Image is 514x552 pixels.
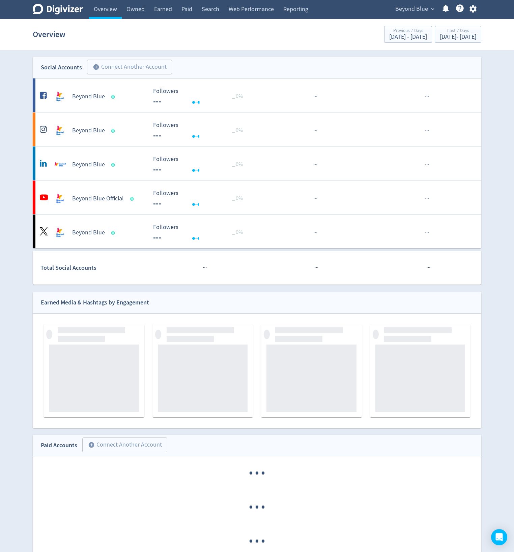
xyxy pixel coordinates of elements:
[428,92,429,101] span: ·
[316,194,317,203] span: ·
[389,28,427,34] div: Previous 7 Days
[316,263,317,272] span: ·
[232,127,243,134] span: _ 0%
[72,93,105,101] h5: Beyond Blue
[53,90,67,103] img: Beyond Blue undefined
[248,490,254,524] span: ·
[316,228,317,237] span: ·
[426,228,428,237] span: ·
[260,490,266,524] span: ·
[72,195,124,203] h5: Beyond Blue Official
[232,229,243,236] span: _ 0%
[53,226,67,239] img: Beyond Blue undefined
[435,26,481,43] button: Last 7 Days[DATE]- [DATE]
[77,439,167,452] a: Connect Another Account
[72,161,105,169] h5: Beyond Blue
[425,92,426,101] span: ·
[313,160,315,169] span: ·
[33,112,481,146] a: Beyond Blue undefinedBeyond Blue Followers --- Followers --- _ 0%······
[33,181,481,214] a: Beyond Blue Official undefinedBeyond Blue Official Followers --- Followers --- _ 0%······
[315,194,316,203] span: ·
[425,228,426,237] span: ·
[205,263,207,272] span: ·
[428,228,429,237] span: ·
[260,456,266,490] span: ·
[428,263,429,272] span: ·
[428,126,429,135] span: ·
[425,194,426,203] span: ·
[426,194,428,203] span: ·
[317,263,318,272] span: ·
[111,163,117,167] span: Data last synced: 22 Sep 2025, 5:02am (AEST)
[430,6,436,12] span: expand_more
[428,160,429,169] span: ·
[53,124,67,137] img: Beyond Blue undefined
[315,126,316,135] span: ·
[429,263,430,272] span: ·
[389,34,427,40] div: [DATE] - [DATE]
[428,194,429,203] span: ·
[425,160,426,169] span: ·
[313,126,315,135] span: ·
[87,60,172,74] button: Connect Another Account
[248,456,254,490] span: ·
[150,156,251,174] svg: Followers ---
[33,215,481,248] a: Beyond Blue undefinedBeyond Blue Followers --- Followers --- _ 0%······
[426,92,428,101] span: ·
[130,197,136,201] span: Data last synced: 21 Sep 2025, 10:02pm (AEST)
[491,529,507,545] div: Open Intercom Messenger
[426,263,428,272] span: ·
[315,160,316,169] span: ·
[232,93,243,100] span: _ 0%
[440,34,476,40] div: [DATE] - [DATE]
[313,228,315,237] span: ·
[88,442,95,448] span: add_circle
[111,129,117,133] span: Data last synced: 22 Sep 2025, 5:02am (AEST)
[232,195,243,202] span: _ 0%
[150,88,251,106] svg: Followers ---
[53,158,67,171] img: Beyond Blue undefined
[41,63,82,72] div: Social Accounts
[314,263,316,272] span: ·
[254,490,260,524] span: ·
[53,192,67,205] img: Beyond Blue Official undefined
[82,437,167,452] button: Connect Another Account
[111,95,117,99] span: Data last synced: 22 Sep 2025, 11:01am (AEST)
[440,28,476,34] div: Last 7 Days
[316,160,317,169] span: ·
[254,456,260,490] span: ·
[150,224,251,242] svg: Followers ---
[33,78,481,112] a: Beyond Blue undefinedBeyond Blue Followers --- Followers --- _ 0%······
[313,194,315,203] span: ·
[33,24,65,45] h1: Overview
[150,190,251,208] svg: Followers ---
[315,92,316,101] span: ·
[93,64,99,70] span: add_circle
[316,126,317,135] span: ·
[426,126,428,135] span: ·
[395,4,428,14] span: Beyond Blue
[203,263,204,272] span: ·
[72,127,105,135] h5: Beyond Blue
[111,231,117,235] span: Data last synced: 22 Sep 2025, 12:02pm (AEST)
[313,92,315,101] span: ·
[204,263,205,272] span: ·
[72,229,105,237] h5: Beyond Blue
[315,228,316,237] span: ·
[425,126,426,135] span: ·
[150,122,251,140] svg: Followers ---
[384,26,432,43] button: Previous 7 Days[DATE] - [DATE]
[232,161,243,168] span: _ 0%
[41,441,77,450] div: Paid Accounts
[41,298,149,307] div: Earned Media & Hashtags by Engagement
[82,61,172,74] a: Connect Another Account
[33,147,481,180] a: Beyond Blue undefinedBeyond Blue Followers --- Followers --- _ 0%······
[40,263,148,273] div: Total Social Accounts
[426,160,428,169] span: ·
[316,92,317,101] span: ·
[393,4,436,14] button: Beyond Blue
